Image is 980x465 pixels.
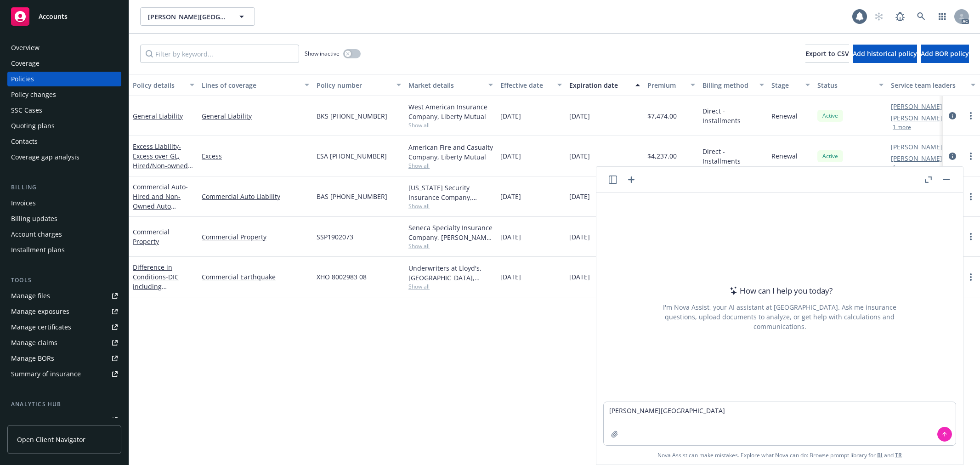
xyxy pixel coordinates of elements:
[500,232,521,242] span: [DATE]
[947,151,958,162] a: circleInformation
[305,50,340,57] span: Show inactive
[7,335,121,350] a: Manage claims
[148,12,227,22] span: [PERSON_NAME][GEOGRAPHIC_DATA], LLC
[7,103,121,118] a: SSC Cases
[11,150,79,164] div: Coverage gap analysis
[133,263,193,358] a: Difference in Conditions
[317,111,387,121] span: BKS [PHONE_NUMBER]
[965,110,976,121] a: more
[317,232,353,242] span: SSP1902073
[933,7,952,26] a: Switch app
[887,74,979,96] button: Service team leaders
[891,80,965,90] div: Service team leaders
[727,285,833,297] div: How can I help you today?
[11,87,56,102] div: Policy changes
[891,142,942,152] a: [PERSON_NAME]
[7,40,121,55] a: Overview
[11,335,57,350] div: Manage claims
[651,302,909,331] div: I'm Nova Assist, your AI assistant at [GEOGRAPHIC_DATA]. Ask me insurance questions, upload docum...
[569,272,590,282] span: [DATE]
[891,113,942,123] a: [PERSON_NAME]
[569,111,590,121] span: [DATE]
[7,196,121,210] a: Invoices
[569,192,590,201] span: [DATE]
[11,72,34,86] div: Policies
[814,74,887,96] button: Status
[11,227,62,242] div: Account charges
[17,435,85,444] span: Open Client Navigator
[497,74,566,96] button: Effective date
[7,413,121,427] a: Loss summary generator
[604,402,956,445] textarea: [PERSON_NAME][GEOGRAPHIC_DATA]
[408,162,493,170] span: Show all
[133,112,183,120] a: General Liability
[7,351,121,366] a: Manage BORs
[965,191,976,202] a: more
[702,106,764,125] span: Direct - Installments
[891,153,942,163] a: [PERSON_NAME]
[11,413,87,427] div: Loss summary generator
[11,243,65,257] div: Installment plans
[805,49,849,58] span: Export to CSV
[317,80,391,90] div: Policy number
[569,80,630,90] div: Expiration date
[965,231,976,242] a: more
[771,111,798,121] span: Renewal
[129,74,198,96] button: Policy details
[569,232,590,242] span: [DATE]
[500,192,521,201] span: [DATE]
[408,263,493,283] div: Underwriters at Lloyd's, [GEOGRAPHIC_DATA], [PERSON_NAME] of [GEOGRAPHIC_DATA], Brown & Riding In...
[140,45,299,63] input: Filter by keyword...
[408,183,493,202] div: [US_STATE] Security Insurance Company, Liberty Mutual
[895,451,902,459] a: TR
[7,289,121,303] a: Manage files
[702,147,764,166] span: Direct - Installments
[644,74,699,96] button: Premium
[198,74,313,96] button: Lines of coverage
[7,243,121,257] a: Installment plans
[500,272,521,282] span: [DATE]
[7,150,121,164] a: Coverage gap analysis
[877,451,883,459] a: BI
[202,151,309,161] a: Excess
[7,183,121,192] div: Billing
[771,151,798,161] span: Renewal
[317,151,387,161] span: ESA [PHONE_NUMBER]
[702,80,754,90] div: Billing method
[7,72,121,86] a: Policies
[11,351,54,366] div: Manage BORs
[317,192,387,201] span: BAS [PHONE_NUMBER]
[408,223,493,242] div: Seneca Specialty Insurance Company, [PERSON_NAME] & [PERSON_NAME] Specialty Insurance Services, L...
[11,320,71,335] div: Manage certificates
[313,74,405,96] button: Policy number
[921,49,969,58] span: Add BOR policy
[853,49,917,58] span: Add historical policy
[202,80,299,90] div: Lines of coverage
[600,446,959,465] span: Nova Assist can make mistakes. Explore what Nova can do: Browse prompt library for and
[891,7,909,26] a: Report a Bug
[11,304,69,319] div: Manage exposures
[921,45,969,63] button: Add BOR policy
[569,151,590,161] span: [DATE]
[11,289,50,303] div: Manage files
[11,119,55,133] div: Quoting plans
[891,102,942,111] a: [PERSON_NAME]
[408,121,493,129] span: Show all
[11,56,40,71] div: Coverage
[39,13,68,20] span: Accounts
[408,102,493,121] div: West American Insurance Company, Liberty Mutual
[11,40,40,55] div: Overview
[317,272,367,282] span: XHO 8002983 08
[7,87,121,102] a: Policy changes
[11,103,42,118] div: SSC Cases
[408,142,493,162] div: American Fire and Casualty Company, Liberty Mutual
[647,111,677,121] span: $7,474.00
[912,7,930,26] a: Search
[821,112,839,120] span: Active
[817,80,873,90] div: Status
[870,7,888,26] a: Start snowing
[408,242,493,250] span: Show all
[11,211,57,226] div: Billing updates
[965,151,976,162] a: more
[202,232,309,242] a: Commercial Property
